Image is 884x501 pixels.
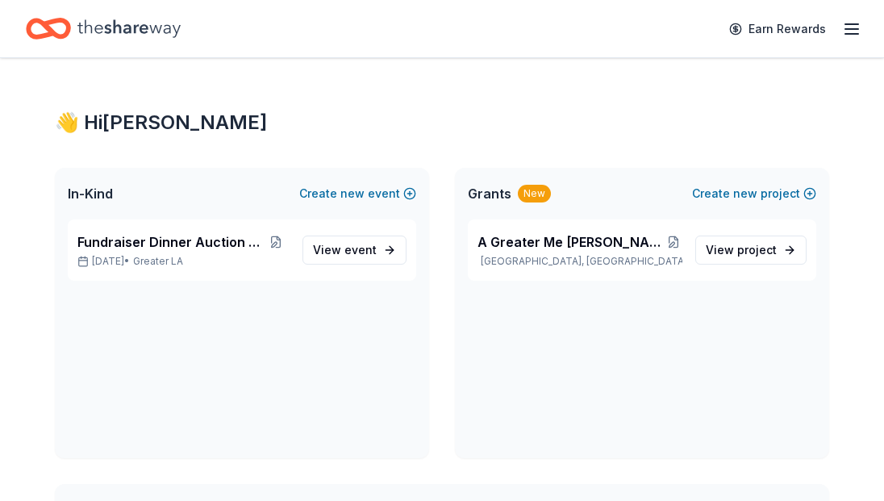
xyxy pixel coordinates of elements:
[77,255,290,268] p: [DATE] •
[733,184,757,203] span: new
[68,184,113,203] span: In-Kind
[477,255,682,268] p: [GEOGRAPHIC_DATA], [GEOGRAPHIC_DATA]
[77,232,263,252] span: Fundraiser Dinner Auction & Raffle
[468,184,511,203] span: Grants
[477,232,664,252] span: A Greater Me [PERSON_NAME] Youth Empowerment
[133,255,183,268] span: Greater LA
[26,10,181,48] a: Home
[55,110,829,136] div: 👋 Hi [PERSON_NAME]
[695,236,807,265] a: View project
[344,243,377,257] span: event
[302,236,407,265] a: View event
[719,15,836,44] a: Earn Rewards
[313,240,377,260] span: View
[692,184,816,203] button: Createnewproject
[518,185,551,202] div: New
[299,184,416,203] button: Createnewevent
[706,240,777,260] span: View
[340,184,365,203] span: new
[737,243,777,257] span: project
